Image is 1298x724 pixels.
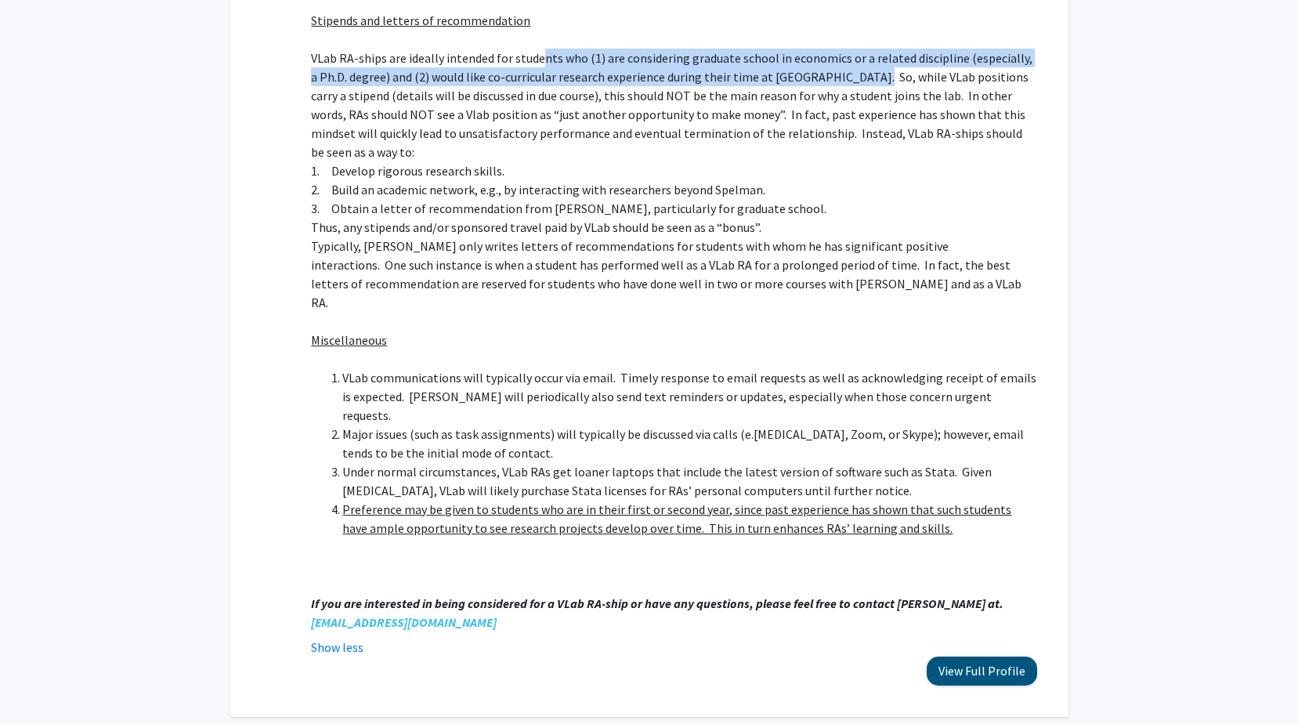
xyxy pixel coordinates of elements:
li: Under normal circumstances, VLab RAs get loaner laptops that include the latest version of softwa... [342,462,1036,500]
em: . [1000,595,1003,611]
u: Stipends and letters of recommendation [311,13,530,28]
li: VLab communications will typically occur via email. Timely response to email requests as well as ... [342,368,1036,425]
li: Major issues (such as task assignments) will typically be discussed via calls (e.[MEDICAL_DATA], ... [342,425,1036,462]
p: 1. Develop rigorous research skills. [311,161,1036,180]
button: View Full Profile [927,657,1037,686]
iframe: Chat [12,653,67,712]
p: Thus, any stipends and/or sponsored travel paid by VLab should be seen as a “bonus”. [311,218,1036,237]
a: [EMAIL_ADDRESS][DOMAIN_NAME] [311,613,497,632]
p: Typically, [PERSON_NAME] only writes letters of recommendations for students with whom he has sig... [311,237,1036,312]
p: VLab RA-ships are ideally intended for students who (1) are considering graduate school in econom... [311,49,1036,161]
u: Miscellaneous [311,332,387,348]
button: Show less [311,638,363,657]
em: [EMAIL_ADDRESS][DOMAIN_NAME] [311,614,497,630]
p: 2. Build an academic network, e.g., by interacting with researchers beyond Spelman. [311,180,1036,199]
u: Preference may be given to students who are in their first or second year, since past experience ... [342,501,1011,536]
p: 3. Obtain a letter of recommendation from [PERSON_NAME], particularly for graduate school. [311,199,1036,218]
em: If you are interested in being considered for a VLab RA-ship or have any questions, please feel f... [311,595,1000,611]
